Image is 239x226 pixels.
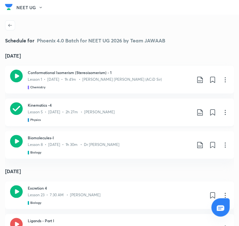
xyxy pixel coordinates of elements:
h4: [DATE] [5,48,234,63]
h5: Physics [30,117,41,122]
a: Kinematics -4Lesson 5 • [DATE] • 2h 27m • [PERSON_NAME]Physics [5,98,234,126]
h3: Ligands - Part I [28,218,216,223]
img: Company Logo [5,2,13,12]
h3: Conformational Isomerism (Stereoisomerism) - 1 [28,70,191,75]
p: Lesson 5 • [DATE] • 2h 27m • [PERSON_NAME] [28,109,115,115]
button: NEET UG [16,3,47,12]
a: Company Logo [5,2,13,13]
h3: Biomolecules-I [28,135,191,141]
span: Phoenix 4.0 Batch for NEET UG 2026 by Team JAWAAB [37,37,165,44]
p: Lesson 1 • [DATE] • 1h 41m • [PERSON_NAME] [PERSON_NAME] (ACiD Sir) [28,77,162,82]
h3: Excretion 4 [28,185,204,191]
h3: Kinematics -4 [28,102,191,108]
a: Excretion 4Lesson 23 • 7:30 AM • [PERSON_NAME]Biology [5,181,234,209]
h5: Biology [30,150,41,155]
h5: Chemistry [30,85,45,90]
a: Conformational Isomerism (Stereoisomerism) - 1Lesson 1 • [DATE] • 1h 41m • [PERSON_NAME] [PERSON_... [5,66,234,93]
h4: Schedule for [5,38,234,43]
h4: [DATE] [5,164,234,179]
p: Lesson 23 • 7:30 AM • [PERSON_NAME] [28,192,101,198]
a: Biomolecules-ILesson 8 • [DATE] • 1h 30m • Dr [PERSON_NAME]Biology [5,131,234,159]
p: Lesson 8 • [DATE] • 1h 30m • Dr [PERSON_NAME] [28,142,119,148]
h5: Biology [30,200,41,205]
